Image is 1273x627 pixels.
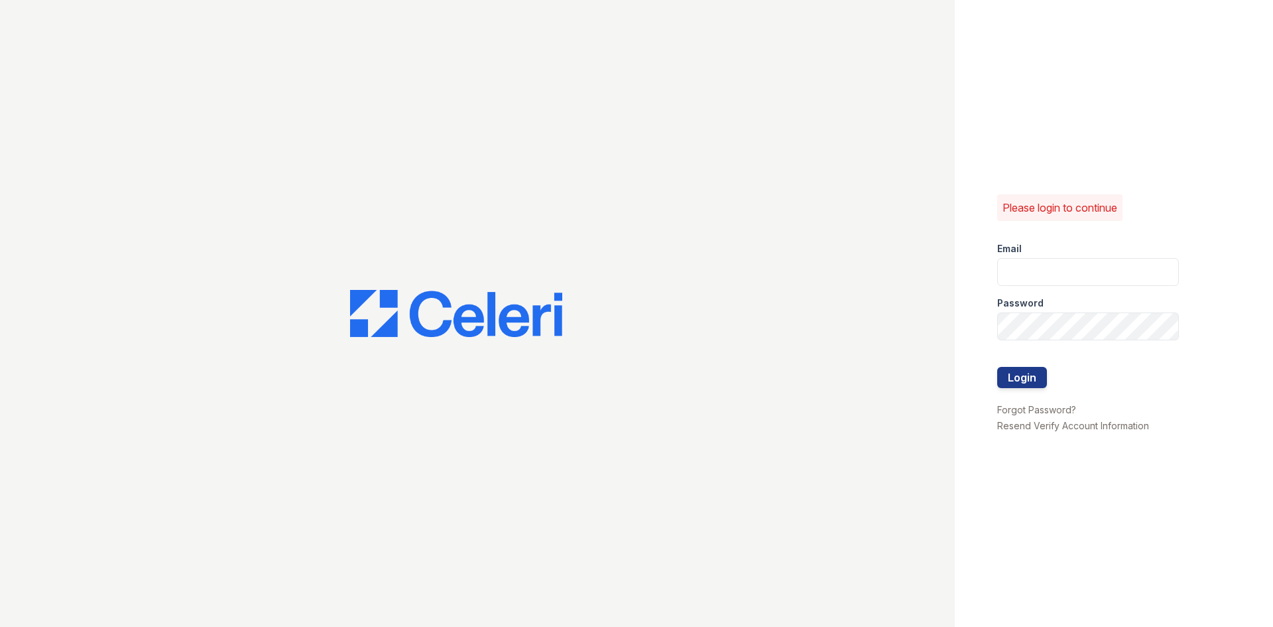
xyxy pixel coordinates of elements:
img: CE_Logo_Blue-a8612792a0a2168367f1c8372b55b34899dd931a85d93a1a3d3e32e68fde9ad4.png [350,290,562,338]
button: Login [997,367,1047,388]
a: Forgot Password? [997,404,1076,415]
a: Resend Verify Account Information [997,420,1149,431]
p: Please login to continue [1002,200,1117,216]
label: Password [997,297,1044,310]
label: Email [997,242,1022,255]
